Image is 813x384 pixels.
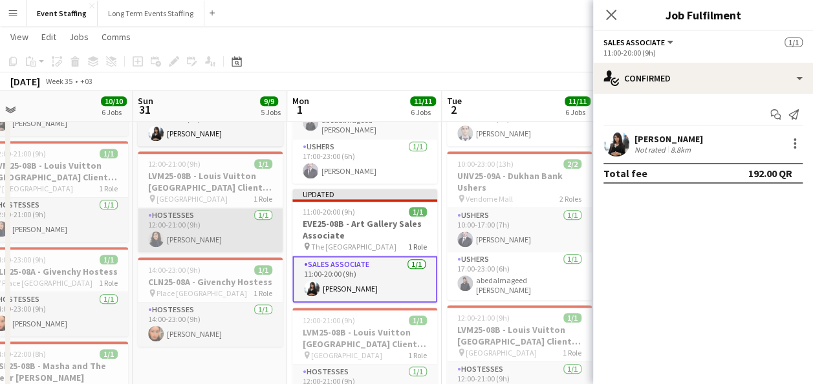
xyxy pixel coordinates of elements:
[457,313,510,323] span: 12:00-21:00 (9h)
[99,278,118,288] span: 1 Role
[447,208,592,252] app-card-role: Ushers1/110:00-17:00 (7h)[PERSON_NAME]
[457,159,514,169] span: 10:00-23:00 (13h)
[138,151,283,252] app-job-card: 12:00-21:00 (9h)1/1LVM25-08B - Louis Vuitton [GEOGRAPHIC_DATA] Client Advisor [GEOGRAPHIC_DATA]1 ...
[64,28,94,45] a: Jobs
[136,102,153,117] span: 31
[292,189,437,199] div: Updated
[292,140,437,184] app-card-role: Ushers1/117:00-23:00 (6h)[PERSON_NAME]
[559,194,581,204] span: 2 Roles
[10,75,40,88] div: [DATE]
[5,28,34,45] a: View
[102,107,126,117] div: 6 Jobs
[100,255,118,264] span: 1/1
[99,184,118,193] span: 1 Role
[668,145,693,155] div: 8.8km
[27,1,98,26] button: Event Staffing
[593,6,813,23] h3: Job Fulfilment
[100,149,118,158] span: 1/1
[563,348,581,357] span: 1 Role
[785,37,803,47] span: 1/1
[447,252,592,300] app-card-role: Ushers1/117:00-23:00 (6h)abedalmageed [PERSON_NAME]
[447,151,592,300] app-job-card: 10:00-23:00 (13h)2/2UNV25-09A - Dukhan Bank Ushers Vendome Mall2 RolesUshers1/110:00-17:00 (7h)[P...
[409,315,427,325] span: 1/1
[292,256,437,303] app-card-role: Sales Associate1/111:00-20:00 (9h)[PERSON_NAME]
[565,107,590,117] div: 6 Jobs
[292,326,437,350] h3: LVM25-08B - Louis Vuitton [GEOGRAPHIC_DATA] Client Advisor
[634,145,668,155] div: Not rated
[303,207,355,217] span: 11:00-20:00 (9h)
[41,31,56,43] span: Edit
[148,159,201,169] span: 12:00-21:00 (9h)
[138,257,283,347] app-job-card: 14:00-23:00 (9h)1/1CLN25-08A - Givenchy Hostess Place [GEOGRAPHIC_DATA]1 RoleHostesses1/114:00-23...
[447,170,592,193] h3: UNV25-09A - Dukhan Bank Ushers
[138,276,283,288] h3: CLN25-08A - Givenchy Hostess
[447,102,592,146] app-card-role: Ushers1/117:00-23:00 (6h)[PERSON_NAME]
[80,76,92,86] div: +03
[292,189,437,303] app-job-card: Updated11:00-20:00 (9h)1/1EVE25-08B - Art Gallery Sales Associate The [GEOGRAPHIC_DATA]1 RoleSale...
[148,265,201,275] span: 14:00-23:00 (9h)
[311,242,396,251] span: The [GEOGRAPHIC_DATA]
[593,63,813,94] div: Confirmed
[69,31,89,43] span: Jobs
[138,95,153,107] span: Sun
[292,95,309,107] span: Mon
[254,265,272,275] span: 1/1
[292,218,437,241] h3: EVE25-08B - Art Gallery Sales Associate
[603,167,647,180] div: Total fee
[43,76,75,86] span: Week 35
[98,1,204,26] button: Long Term Events Staffing
[102,31,131,43] span: Comms
[408,242,427,251] span: 1 Role
[603,48,803,58] div: 11:00-20:00 (9h)
[254,288,272,298] span: 1 Role
[2,184,73,193] span: [GEOGRAPHIC_DATA]
[447,324,592,347] h3: LVM25-08B - Louis Vuitton [GEOGRAPHIC_DATA] Client Advisor
[101,96,127,106] span: 10/10
[261,107,281,117] div: 5 Jobs
[466,348,537,357] span: [GEOGRAPHIC_DATA]
[2,278,92,288] span: Place [GEOGRAPHIC_DATA]
[303,315,355,325] span: 12:00-21:00 (9h)
[563,159,581,169] span: 2/2
[254,194,272,204] span: 1 Role
[36,28,61,45] a: Edit
[603,37,675,47] button: Sales Associate
[411,107,435,117] div: 6 Jobs
[634,133,703,145] div: [PERSON_NAME]
[96,28,136,45] a: Comms
[260,96,278,106] span: 9/9
[157,194,228,204] span: [GEOGRAPHIC_DATA]
[409,207,427,217] span: 1/1
[138,208,283,252] app-card-role: Hostesses1/112:00-21:00 (9h)[PERSON_NAME]
[410,96,436,106] span: 11/11
[157,288,247,298] span: Place [GEOGRAPHIC_DATA]
[466,194,513,204] span: Vendome Mall
[748,167,792,180] div: 192.00 QR
[603,37,665,47] span: Sales Associate
[138,102,283,146] app-card-role: Sales Associate1/111:00-20:00 (9h)[PERSON_NAME]
[445,102,462,117] span: 2
[100,349,118,359] span: 1/1
[408,350,427,360] span: 1 Role
[290,102,309,117] span: 1
[447,95,462,107] span: Tue
[311,350,382,360] span: [GEOGRAPHIC_DATA]
[254,159,272,169] span: 1/1
[565,96,591,106] span: 11/11
[138,170,283,193] h3: LVM25-08B - Louis Vuitton [GEOGRAPHIC_DATA] Client Advisor
[563,313,581,323] span: 1/1
[138,303,283,347] app-card-role: Hostesses1/114:00-23:00 (9h)[PERSON_NAME]
[10,31,28,43] span: View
